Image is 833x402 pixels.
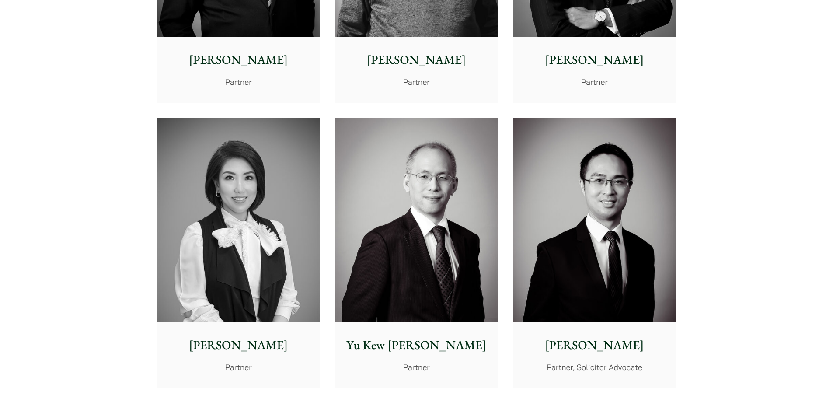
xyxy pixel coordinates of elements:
[157,118,320,388] a: [PERSON_NAME] Partner
[164,361,313,373] p: Partner
[342,336,491,354] p: Yu Kew [PERSON_NAME]
[342,361,491,373] p: Partner
[520,336,669,354] p: [PERSON_NAME]
[164,76,313,88] p: Partner
[520,51,669,69] p: [PERSON_NAME]
[520,361,669,373] p: Partner, Solicitor Advocate
[342,76,491,88] p: Partner
[513,118,676,388] a: [PERSON_NAME] Partner, Solicitor Advocate
[164,336,313,354] p: [PERSON_NAME]
[335,118,498,388] a: Yu Kew [PERSON_NAME] Partner
[342,51,491,69] p: [PERSON_NAME]
[520,76,669,88] p: Partner
[164,51,313,69] p: [PERSON_NAME]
